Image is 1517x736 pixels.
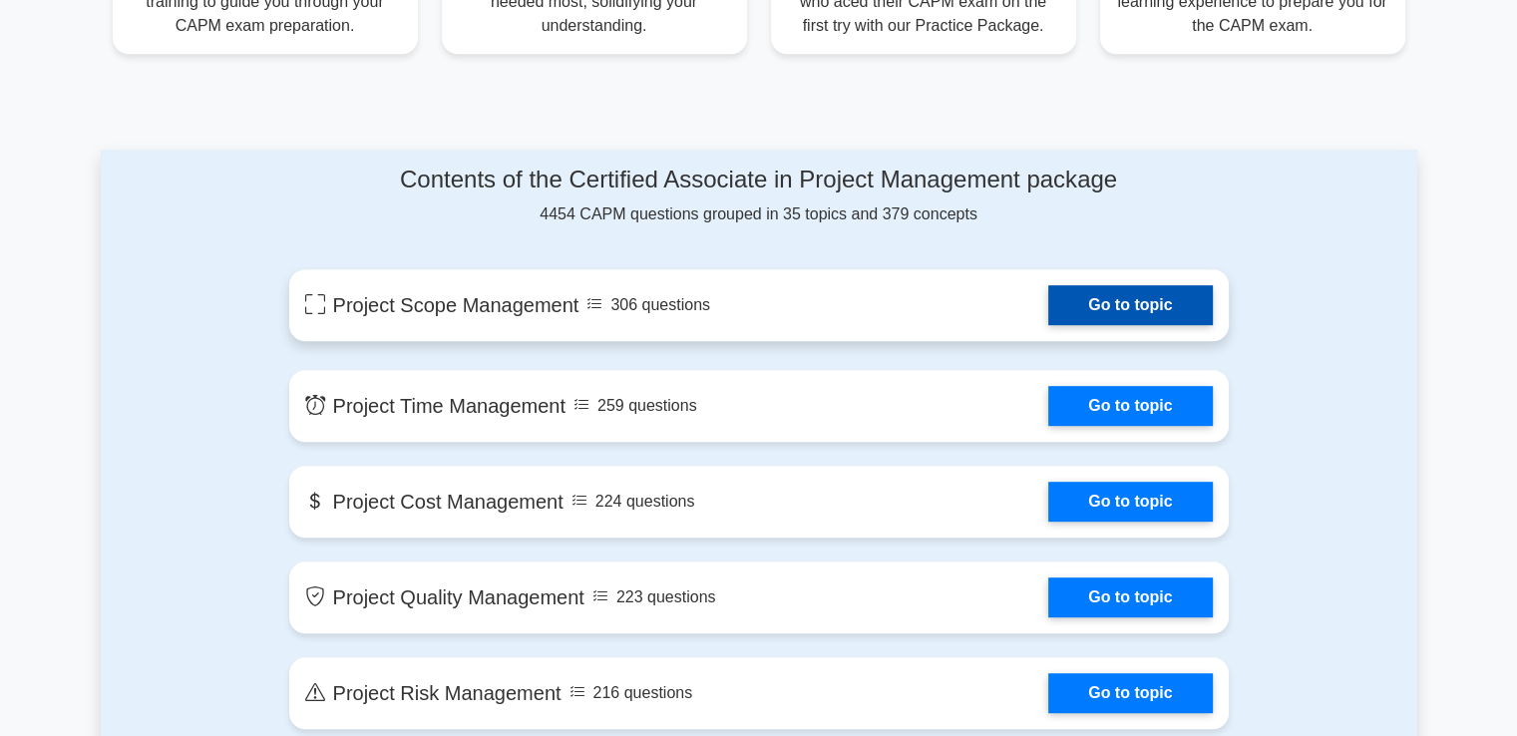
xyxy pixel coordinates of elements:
[289,166,1229,194] h4: Contents of the Certified Associate in Project Management package
[289,166,1229,226] div: 4454 CAPM questions grouped in 35 topics and 379 concepts
[1048,285,1212,325] a: Go to topic
[1048,482,1212,522] a: Go to topic
[1048,386,1212,426] a: Go to topic
[1048,673,1212,713] a: Go to topic
[1048,577,1212,617] a: Go to topic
